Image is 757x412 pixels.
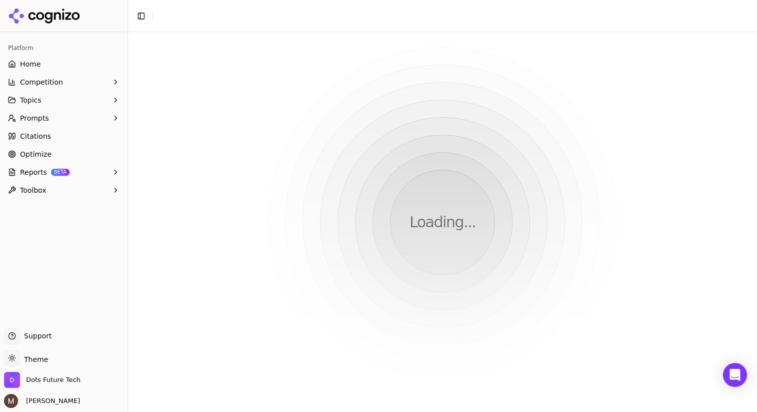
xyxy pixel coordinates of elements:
span: Theme [20,355,48,363]
button: Open user button [4,394,80,408]
img: Dots Future Tech [4,372,20,388]
span: Optimize [20,149,52,159]
a: Citations [4,128,124,144]
button: Open organization switcher [4,372,81,388]
a: Optimize [4,146,124,162]
button: Competition [4,74,124,90]
span: Topics [20,95,42,105]
div: Platform [4,40,124,56]
button: Toolbox [4,182,124,198]
button: Topics [4,92,124,108]
span: Toolbox [20,185,47,195]
span: Support [20,331,52,341]
span: Reports [20,167,47,177]
span: Home [20,59,41,69]
p: Loading... [410,213,476,231]
span: Citations [20,131,51,141]
span: Competition [20,77,63,87]
a: Home [4,56,124,72]
img: Martyn Strydom [4,394,18,408]
span: BETA [51,169,70,176]
span: [PERSON_NAME] [22,396,80,405]
span: Prompts [20,113,49,123]
span: Dots Future Tech [26,375,81,384]
div: Open Intercom Messenger [723,363,747,387]
button: Prompts [4,110,124,126]
button: ReportsBETA [4,164,124,180]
